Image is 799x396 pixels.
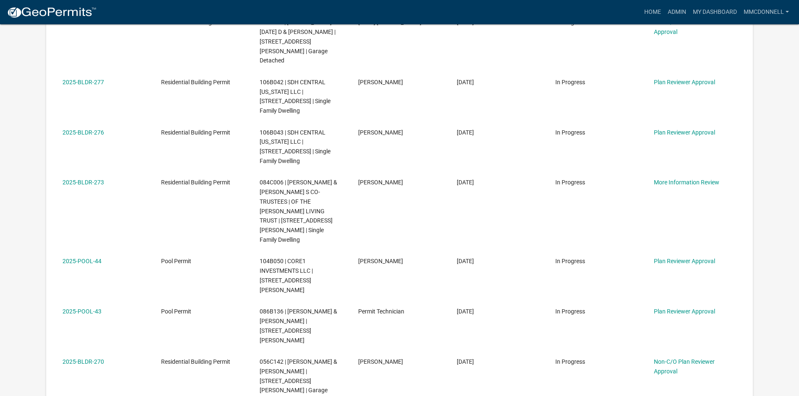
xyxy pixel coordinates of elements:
span: Pool Permit [161,308,191,315]
span: 09/08/2025 [457,358,474,365]
span: Ascension De la cruz Alvarez [358,19,422,26]
span: In Progress [555,308,585,315]
a: More Information Review [654,179,719,186]
span: Residential Building Permit [161,129,230,136]
span: In Progress [555,19,585,26]
a: Admin [664,4,690,20]
a: Non-C/O Plan Reviewer Approval [654,358,715,375]
span: Residential Building Permit [161,79,230,85]
span: Pool Permit [161,258,191,264]
a: 2025-BLDR-276 [62,129,104,136]
a: 2025-POOL-44 [62,258,102,264]
span: Justin [358,129,403,136]
span: 106B042 | SDH CENTRAL GEORGIA LLC | 134 CREEKSIDE RD | Single Family Dwelling [260,79,331,114]
span: 09/18/2025 [457,19,474,26]
span: 09/08/2025 [457,308,474,315]
span: Residential Building Permit [161,179,230,186]
span: 086B136 | SCHOEN RANDY & ELIZABETH | 129 SINCLAIR DR [260,308,337,343]
span: In Progress [555,358,585,365]
a: 2025-BLDR-284 [62,19,104,26]
a: mmcdonnell [740,4,792,20]
a: Plan Reviewer Approval [654,79,715,85]
a: Plan Reviewer Approval [654,308,715,315]
a: 2025-BLDR-270 [62,358,104,365]
a: 2025-BLDR-273 [62,179,104,186]
span: In Progress [555,179,585,186]
span: 09/09/2025 [457,258,474,264]
span: Justin [358,79,403,85]
span: 104B050 | CORE1 INVESTMENTS LLC | 144 COLLIS CIR [260,258,313,293]
span: 106B043 | SDH CENTRAL GEORGIA LLC | 132 CREEKSIDE RD | Single Family Dwelling [260,129,331,164]
span: Residential Building Permit [161,358,230,365]
span: 084C006 | GREVAS JAMES T & GLORIA S CO-TRUSTEES | OF THE GREVAS LIVING TRUST | 989 DENNIS STATION... [260,179,337,243]
span: Permit Technician [358,308,404,315]
span: In Progress [555,258,585,264]
a: Non-C/O Plan Reviewer Approval [654,19,715,35]
span: Stephen Frank Platt [358,358,403,365]
span: Jake Robertson [358,258,403,264]
span: In Progress [555,129,585,136]
a: Plan Reviewer Approval [654,129,715,136]
a: 2025-BLDR-277 [62,79,104,85]
span: In Progress [555,79,585,85]
span: 09/15/2025 [457,129,474,136]
span: Marvin Roberts [358,179,403,186]
a: 2025-POOL-43 [62,308,102,315]
span: Residential Building Permit [161,19,230,26]
a: Plan Reviewer Approval [654,258,715,264]
span: E001159 | ALVAREZ ASCENSION D & NOHELIA G ORELLANA | 111 SAMMONS DR | Garage Detached [260,19,336,64]
span: 09/09/2025 [457,179,474,186]
span: 09/15/2025 [457,79,474,85]
a: Home [641,4,664,20]
a: My Dashboard [690,4,740,20]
